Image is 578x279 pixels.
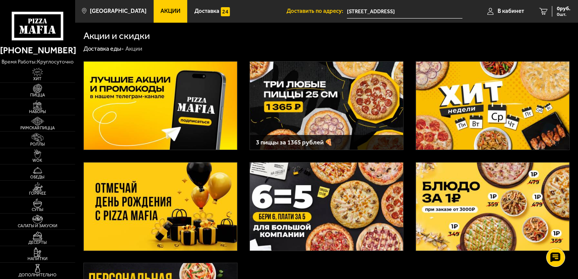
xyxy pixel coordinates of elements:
[160,8,180,14] span: Акции
[347,5,462,19] span: Россия, Санкт-Петербург, проспект Стачек, 95к1
[256,139,397,146] h3: 3 пиццы за 1365 рублей 🍕
[90,8,146,14] span: [GEOGRAPHIC_DATA]
[83,45,124,52] a: Доставка еды-
[83,31,150,41] h1: Акции и скидки
[557,12,570,17] span: 0 шт.
[221,7,230,16] img: 15daf4d41897b9f0e9f617042186c801.svg
[250,61,404,150] a: 3 пиццы за 1365 рублей 🍕
[557,6,570,11] span: 0 руб.
[125,45,142,53] div: Акции
[194,8,219,14] span: Доставка
[498,8,524,14] span: В кабинет
[347,5,462,19] input: Ваш адрес доставки
[287,8,347,14] span: Доставить по адресу:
